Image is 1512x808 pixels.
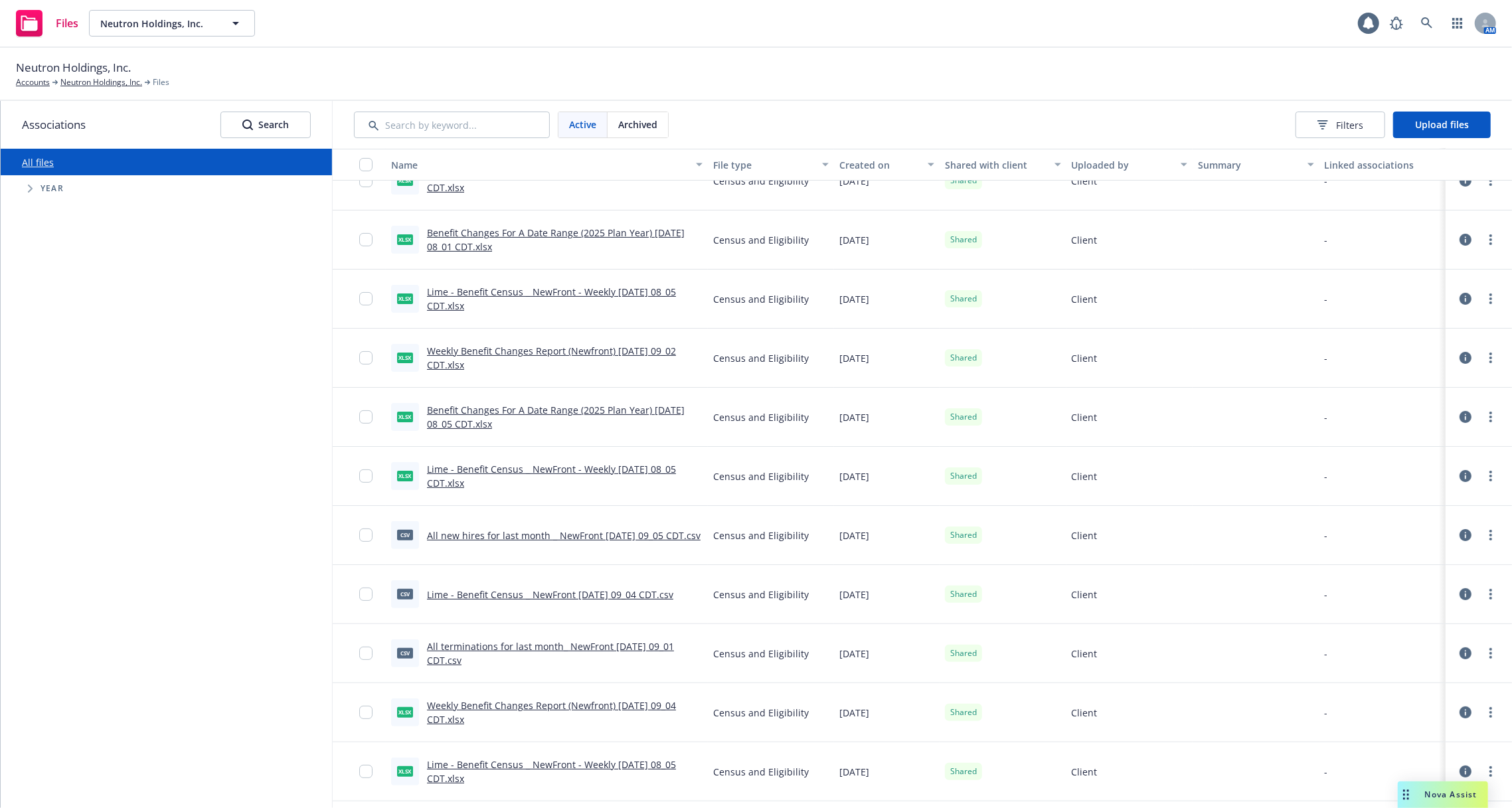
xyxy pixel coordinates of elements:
[950,175,977,187] span: Shared
[11,5,84,42] a: Files
[839,233,869,247] span: [DATE]
[1483,232,1499,248] a: more
[427,588,673,601] a: Lime - Benefit Census _ NewFront [DATE] 09_04 CDT.csv
[713,292,809,306] span: Census and Eligibility
[1072,158,1173,172] div: Uploaded by
[839,410,869,424] span: [DATE]
[1325,588,1328,602] div: -
[427,226,685,253] a: Benefit Changes For A Date Range (2025 Plan Year) [DATE] 08_01 CDT.xlsx
[1444,10,1471,37] a: Switch app
[1325,292,1328,306] div: -
[397,234,413,244] span: xlsx
[391,158,688,172] div: Name
[397,353,413,363] span: xlsx
[359,528,373,542] input: Toggle Row Selected
[89,10,255,37] button: Neutron Holdings, Inc.
[1072,174,1098,188] span: Client
[1319,149,1446,181] button: Linked associations
[359,292,373,305] input: Toggle Row Selected
[427,758,676,785] a: Lime - Benefit Census _ NewFront - Weekly [DATE] 08_05 CDT.xlsx
[839,174,869,188] span: [DATE]
[708,149,834,181] button: File type
[569,118,596,131] span: Active
[1414,10,1440,37] a: Search
[1072,765,1098,779] span: Client
[22,116,86,133] span: Associations
[713,158,814,172] div: File type
[839,158,920,172] div: Created on
[22,156,54,169] a: All files
[950,470,977,482] span: Shared
[839,469,869,483] span: [DATE]
[427,404,685,430] a: Benefit Changes For A Date Range (2025 Plan Year) [DATE] 08_05 CDT.xlsx
[427,345,676,371] a: Weekly Benefit Changes Report (Newfront) [DATE] 09_02 CDT.xlsx
[1393,112,1491,138] button: Upload files
[153,76,169,88] span: Files
[1072,588,1098,602] span: Client
[1483,586,1499,602] a: more
[950,706,977,718] span: Shared
[359,706,373,719] input: Toggle Row Selected
[839,706,869,720] span: [DATE]
[16,76,50,88] a: Accounts
[713,765,809,779] span: Census and Eligibility
[1483,291,1499,307] a: more
[1066,149,1193,181] button: Uploaded by
[713,588,809,602] span: Census and Eligibility
[713,647,809,661] span: Census and Eligibility
[1072,351,1098,365] span: Client
[839,351,869,365] span: [DATE]
[397,766,413,776] span: xlsx
[1072,528,1098,542] span: Client
[242,112,289,137] div: Search
[950,293,977,305] span: Shared
[1398,781,1488,808] button: Nova Assist
[1,175,332,202] div: Tree Example
[397,412,413,422] span: xlsx
[1383,10,1410,37] a: Report a Bug
[1325,351,1328,365] div: -
[41,185,64,193] span: Year
[713,706,809,720] span: Census and Eligibility
[427,463,676,489] a: Lime - Benefit Census _ NewFront - Weekly [DATE] 08_05 CDT.xlsx
[1483,173,1499,189] a: more
[839,765,869,779] span: [DATE]
[950,234,977,246] span: Shared
[386,149,708,181] button: Name
[1336,118,1363,132] span: Filters
[940,149,1066,181] button: Shared with client
[1193,149,1319,181] button: Summary
[1483,527,1499,543] a: more
[359,647,373,660] input: Toggle Row Selected
[359,469,373,483] input: Toggle Row Selected
[950,529,977,541] span: Shared
[839,647,869,661] span: [DATE]
[839,588,869,602] span: [DATE]
[427,285,676,312] a: Lime - Benefit Census _ NewFront - Weekly [DATE] 08_05 CDT.xlsx
[397,589,413,599] span: csv
[1483,704,1499,720] a: more
[1325,469,1328,483] div: -
[1483,409,1499,425] a: more
[1198,158,1299,172] div: Summary
[713,528,809,542] span: Census and Eligibility
[56,18,78,29] span: Files
[359,174,373,187] input: Toggle Row Selected
[1317,118,1363,132] span: Filters
[1483,645,1499,661] a: more
[834,149,940,181] button: Created on
[1398,781,1414,808] div: Drag to move
[1483,764,1499,779] a: more
[1072,233,1098,247] span: Client
[1325,158,1440,172] div: Linked associations
[950,766,977,777] span: Shared
[220,112,311,138] button: SearchSearch
[397,293,413,303] span: xlsx
[1072,469,1098,483] span: Client
[1325,174,1328,188] div: -
[1325,706,1328,720] div: -
[1072,647,1098,661] span: Client
[60,76,142,88] a: Neutron Holdings, Inc.
[1325,410,1328,424] div: -
[713,410,809,424] span: Census and Eligibility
